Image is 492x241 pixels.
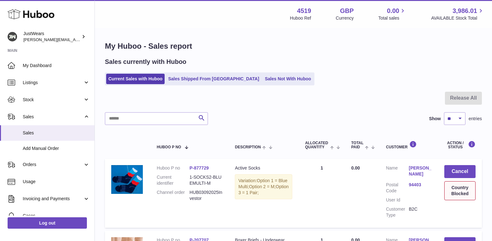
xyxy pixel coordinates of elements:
dt: Channel order [157,189,190,201]
span: Description [235,145,261,149]
span: Total paid [351,141,363,149]
div: Customer [386,141,432,149]
img: josh@just-wears.com [8,32,17,41]
a: P-877729 [190,165,209,170]
dt: Customer Type [386,206,409,218]
span: Option 2 = M; [249,184,276,189]
span: 3,986.01 [453,7,477,15]
td: 1 [299,159,345,227]
dd: 1-SOCKS2-BLUEMULTI-M [190,174,222,186]
a: 94403 [409,182,432,188]
label: Show [429,116,441,122]
div: Active Socks [235,165,292,171]
dd: B2C [409,206,432,218]
strong: 4519 [297,7,311,15]
span: Cases [23,213,90,219]
span: Add Manual Order [23,145,90,151]
span: Sales [23,114,83,120]
a: Log out [8,217,87,229]
a: Current Sales with Huboo [106,74,165,84]
dt: Huboo P no [157,165,190,171]
span: [PERSON_NAME][EMAIL_ADDRESS][DOMAIN_NAME] [23,37,127,42]
span: Stock [23,97,83,103]
span: Option 1 = Blue Multi; [238,178,287,189]
span: ALLOCATED Quantity [305,141,329,149]
button: Cancel [444,165,476,178]
span: AVAILABLE Stock Total [431,15,484,21]
dt: User Id [386,197,409,203]
dt: Current identifier [157,174,190,186]
div: Variation: [235,174,292,199]
span: Huboo P no [157,145,181,149]
span: Total sales [378,15,406,21]
h2: Sales currently with Huboo [105,58,186,66]
dt: Postal Code [386,182,409,194]
a: [PERSON_NAME] [409,165,432,177]
span: Usage [23,179,90,185]
dd: HUB03092025Investor [190,189,222,201]
dt: Name [386,165,409,179]
img: 45191697208122.png [111,165,143,194]
span: 0.00 [351,165,360,170]
span: Invoicing and Payments [23,196,83,202]
div: Huboo Ref [290,15,311,21]
div: Country Blocked [444,181,476,200]
div: Currency [336,15,354,21]
div: Action / Status [444,141,476,149]
a: Sales Shipped From [GEOGRAPHIC_DATA] [166,74,261,84]
span: 0.00 [387,7,399,15]
span: Listings [23,80,83,86]
h1: My Huboo - Sales report [105,41,482,51]
a: 0.00 Total sales [378,7,406,21]
span: My Dashboard [23,63,90,69]
strong: GBP [340,7,354,15]
a: Sales Not With Huboo [263,74,313,84]
div: JustWears [23,31,80,43]
a: 3,986.01 AVAILABLE Stock Total [431,7,484,21]
span: entries [469,116,482,122]
span: Sales [23,130,90,136]
span: Orders [23,162,83,168]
